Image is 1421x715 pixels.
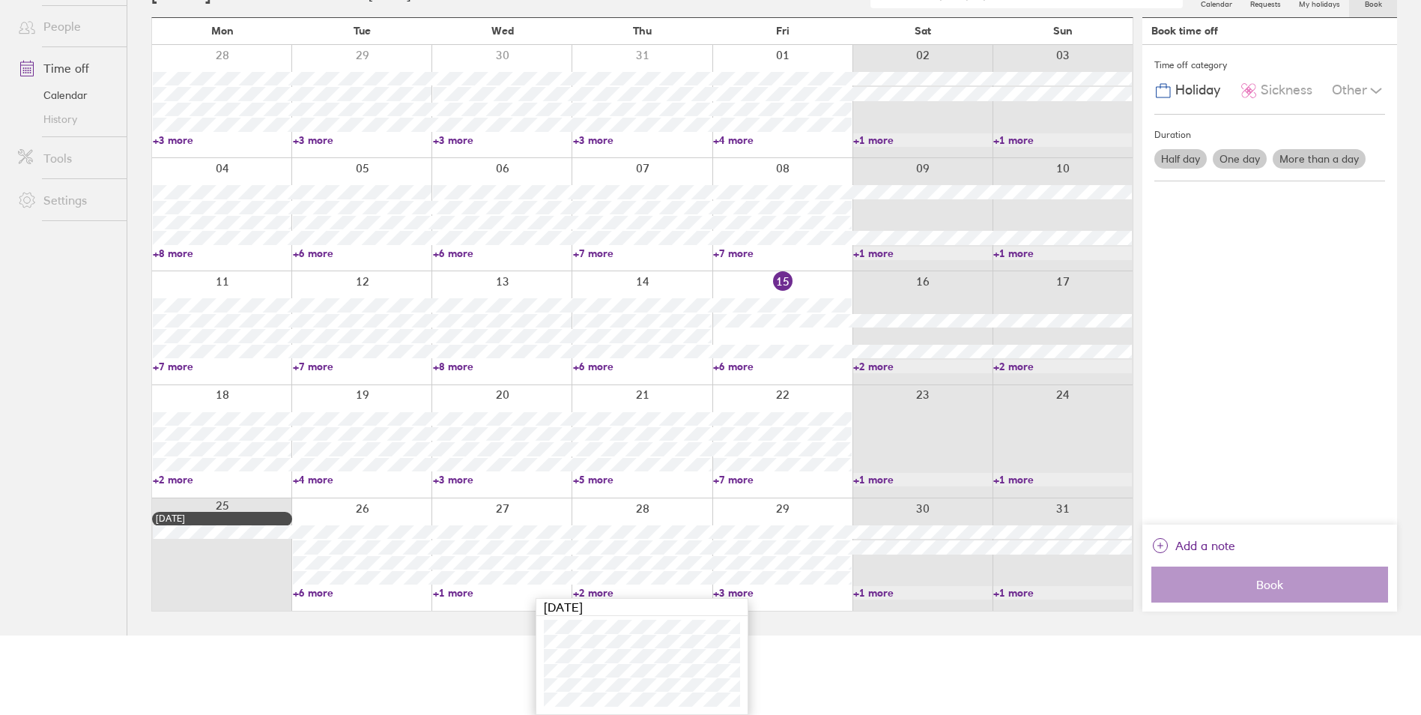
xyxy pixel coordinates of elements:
[153,360,291,373] a: +7 more
[573,133,712,147] a: +3 more
[6,185,127,215] a: Settings
[573,360,712,373] a: +6 more
[713,247,852,260] a: +7 more
[153,473,291,486] a: +2 more
[293,247,431,260] a: +6 more
[573,586,712,600] a: +2 more
[993,133,1132,147] a: +1 more
[6,83,127,107] a: Calendar
[713,360,852,373] a: +6 more
[1213,149,1267,169] label: One day
[1175,534,1235,558] span: Add a note
[915,25,931,37] span: Sat
[853,133,992,147] a: +1 more
[1151,25,1218,37] div: Book time off
[491,25,514,37] span: Wed
[433,133,572,147] a: +3 more
[1332,76,1385,105] div: Other
[1175,82,1220,98] span: Holiday
[6,107,127,131] a: History
[6,11,127,41] a: People
[1053,25,1073,37] span: Sun
[153,133,291,147] a: +3 more
[853,360,992,373] a: +2 more
[433,247,572,260] a: +6 more
[1261,82,1312,98] span: Sickness
[993,247,1132,260] a: +1 more
[433,586,572,600] a: +1 more
[6,143,127,173] a: Tools
[573,247,712,260] a: +7 more
[293,360,431,373] a: +7 more
[6,53,127,83] a: Time off
[433,360,572,373] a: +8 more
[354,25,371,37] span: Tue
[633,25,652,37] span: Thu
[211,25,234,37] span: Mon
[536,599,748,616] div: [DATE]
[993,360,1132,373] a: +2 more
[853,473,992,486] a: +1 more
[293,586,431,600] a: +6 more
[1154,54,1385,76] div: Time off category
[993,586,1132,600] a: +1 more
[776,25,790,37] span: Fri
[156,513,288,524] div: [DATE]
[433,473,572,486] a: +3 more
[1151,567,1388,603] button: Book
[713,586,852,600] a: +3 more
[1154,124,1385,146] div: Duration
[993,473,1132,486] a: +1 more
[1151,534,1235,558] button: Add a note
[293,133,431,147] a: +3 more
[713,473,852,486] a: +7 more
[1162,578,1378,591] span: Book
[153,247,291,260] a: +8 more
[853,586,992,600] a: +1 more
[573,473,712,486] a: +5 more
[293,473,431,486] a: +4 more
[853,247,992,260] a: +1 more
[1273,149,1366,169] label: More than a day
[1154,149,1207,169] label: Half day
[713,133,852,147] a: +4 more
